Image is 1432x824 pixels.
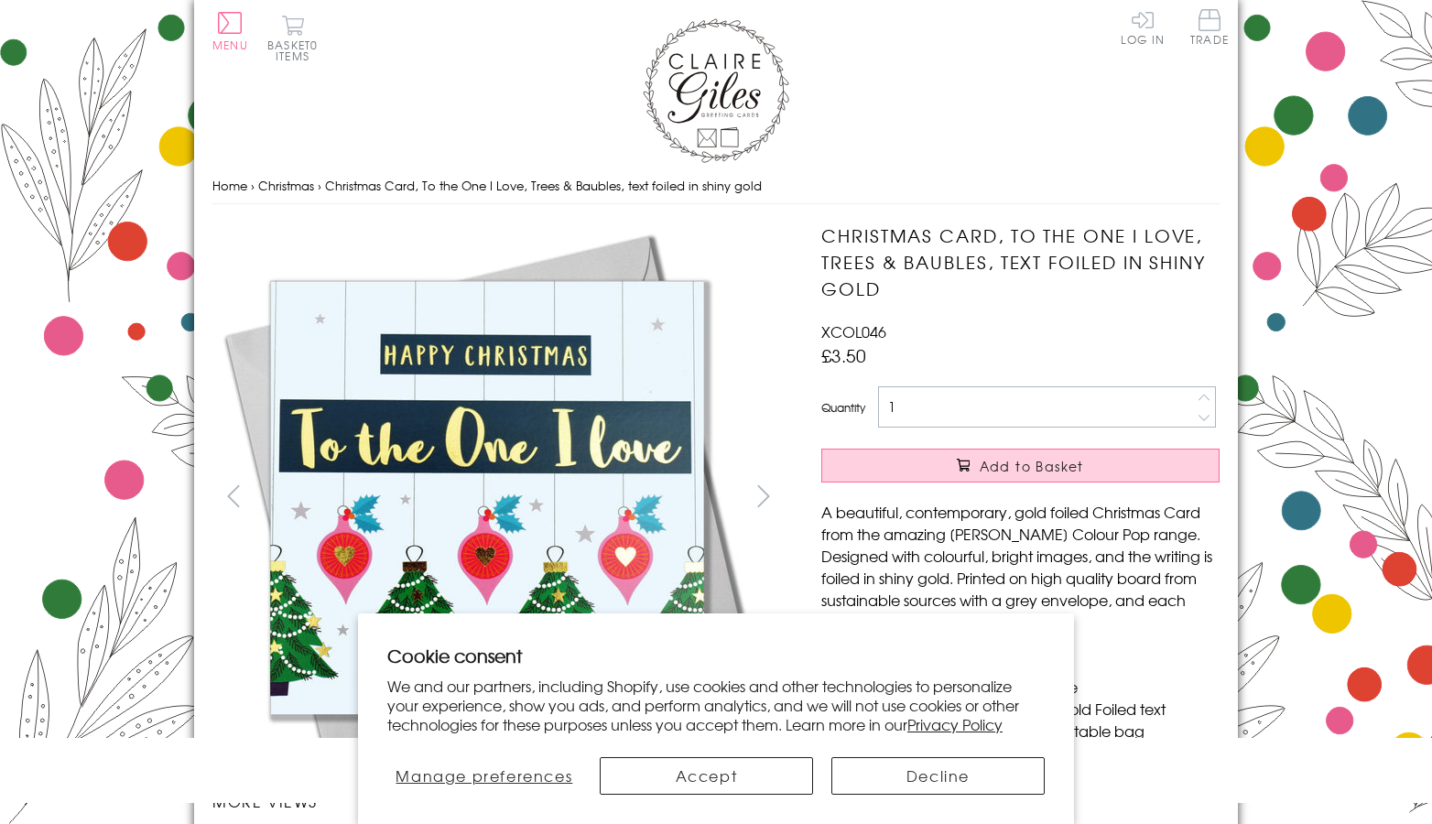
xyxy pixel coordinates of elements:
label: Quantity [821,399,865,416]
button: Accept [600,757,813,795]
img: Claire Giles Greetings Cards [643,18,789,163]
button: Manage preferences [387,757,581,795]
span: Menu [212,37,248,53]
a: Log In [1121,9,1165,45]
p: A beautiful, contemporary, gold foiled Christmas Card from the amazing [PERSON_NAME] Colour Pop r... [821,501,1220,633]
button: next [743,475,785,516]
span: Manage preferences [396,764,572,786]
h2: Cookie consent [387,643,1045,668]
span: › [251,177,255,194]
span: 0 items [276,37,318,64]
span: £3.50 [821,342,866,368]
a: Home [212,177,247,194]
p: We and our partners, including Shopify, use cookies and other technologies to personalize your ex... [387,677,1045,733]
h1: Christmas Card, To the One I Love, Trees & Baubles, text foiled in shiny gold [821,222,1220,301]
a: Privacy Policy [907,713,1003,735]
span: Trade [1190,9,1229,45]
button: Basket0 items [267,15,318,61]
img: Christmas Card, To the One I Love, Trees & Baubles, text foiled in shiny gold [212,222,762,772]
span: Add to Basket [980,457,1084,475]
a: Trade [1190,9,1229,49]
button: Menu [212,12,248,50]
button: Decline [831,757,1045,795]
img: Christmas Card, To the One I Love, Trees & Baubles, text foiled in shiny gold [785,222,1334,772]
nav: breadcrumbs [212,168,1220,205]
button: prev [212,475,254,516]
a: Christmas [258,177,314,194]
span: Christmas Card, To the One I Love, Trees & Baubles, text foiled in shiny gold [325,177,762,194]
span: › [318,177,321,194]
span: XCOL046 [821,320,886,342]
button: Add to Basket [821,449,1220,482]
